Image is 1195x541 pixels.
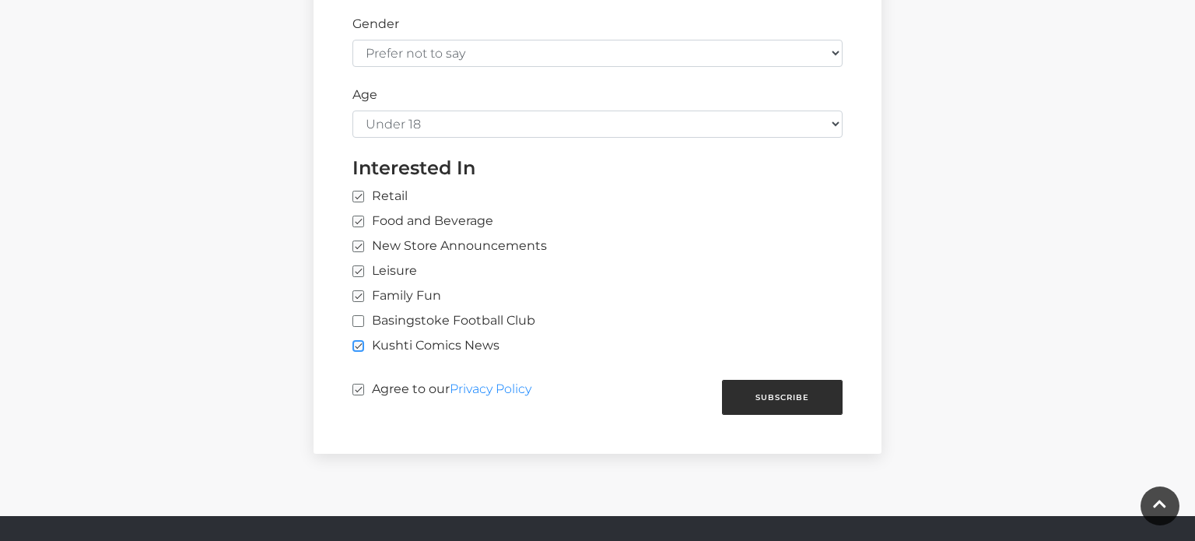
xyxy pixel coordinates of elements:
[352,380,531,409] label: Agree to our
[352,237,547,255] label: New Store Announcements
[352,212,493,230] label: Food and Beverage
[722,380,843,415] button: Subscribe
[352,156,843,179] h4: Interested In
[450,381,531,396] a: Privacy Policy
[352,336,499,355] label: Kushti Comics News
[352,86,377,104] label: Age
[352,286,441,305] label: Family Fun
[352,15,399,33] label: Gender
[352,187,408,206] label: Retail
[352,262,417,280] label: Leisure
[352,311,535,330] label: Basingstoke Football Club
